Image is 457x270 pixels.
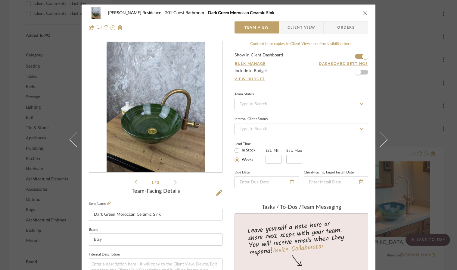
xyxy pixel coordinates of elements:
span: Client View [288,21,315,33]
span: [PERSON_NAME] Residence [108,11,165,15]
mat-radio-group: Select item type [235,147,266,164]
input: Type to Search… [235,123,368,135]
input: Enter Install Date [304,176,368,188]
span: / [154,181,157,184]
label: Est. Min [266,148,281,153]
div: Leave yourself a note here or share next steps with your team. You will receive emails when they ... [234,218,369,258]
span: 201 Guest Bathroom [165,11,208,15]
div: Team Status [235,93,254,96]
span: Dark Green Moroccan Ceramic Sink [208,11,274,15]
div: Content here copies to Client View - confirm visibility there. [235,41,368,47]
label: Due Date [235,171,250,174]
div: 0 [89,42,222,173]
span: Tasks / To-Dos / [262,205,301,210]
button: Dashboard Settings [319,61,368,66]
input: Type to Search… [235,98,368,110]
label: Internal Description [89,253,120,256]
label: Lead Time [235,141,266,147]
span: Orders [331,21,361,33]
img: Remove from project [118,25,123,30]
div: team Messaging [235,204,368,211]
div: Internal Client Status [235,118,268,121]
button: close [363,10,368,16]
label: Client-Facing Target Install Date [304,171,354,174]
span: 2 [157,181,160,184]
label: Est. Max [286,148,302,153]
input: Enter Item Name [89,209,222,221]
label: Item Name [89,201,111,206]
img: bbe3ec65-1c8b-4c24-8e77-dd90cfc28102_48x40.jpg [89,7,103,19]
label: In Stock [241,148,256,153]
div: Team-Facing Details [89,188,222,195]
span: 1 [151,181,154,184]
button: Bulk Manage [235,61,266,66]
label: Weeks [241,157,253,163]
span: Team View [244,21,269,33]
input: Enter Due Date [235,176,299,188]
input: Enter Brand [89,233,222,246]
a: View Budget [235,77,368,81]
label: Brand [89,228,98,231]
img: bbe3ec65-1c8b-4c24-8e77-dd90cfc28102_436x436.jpg [107,42,205,173]
a: Invite Collaborator [272,241,324,256]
